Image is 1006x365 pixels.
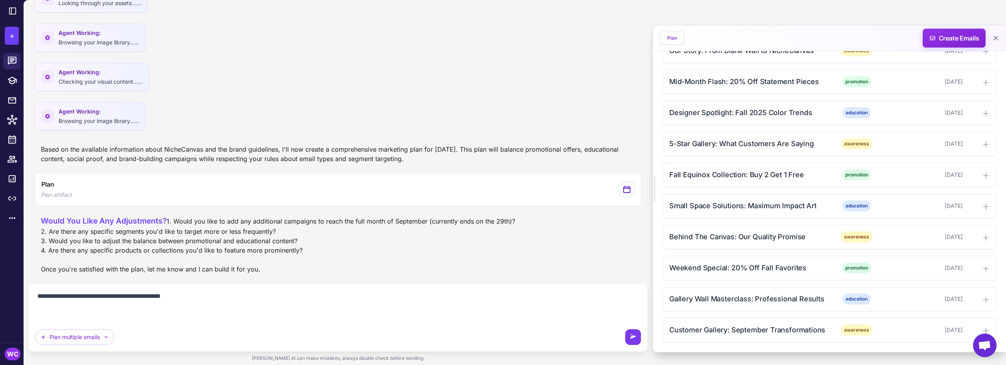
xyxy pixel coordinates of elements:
[885,202,963,210] div: [DATE]
[59,117,139,124] span: Browsing your image library......
[843,107,871,118] span: education
[885,326,963,334] div: [DATE]
[842,169,871,180] span: promotion
[885,108,963,117] div: [DATE]
[59,107,139,116] span: Agent Working:
[841,138,872,149] span: awareness
[669,293,828,304] div: Gallery Wall Masterclass: Professional Results
[669,231,828,242] div: Behind The Canvas: Our Quality Promise
[669,262,828,273] div: Weekend Special: 20% Off Fall Favorites
[669,169,828,180] div: Fall Equinox Collection: Buy 2 Get 1 Free
[5,27,19,45] button: +
[923,29,986,48] button: Create Emails
[59,68,143,77] span: Agent Working:
[885,171,963,179] div: [DATE]
[35,329,114,345] button: Plan multiple emails
[669,325,828,335] div: Customer Gallery: September Transformations
[842,262,871,273] span: promotion
[669,76,828,87] div: Mid-Month Flash: 20% Off Statement Pieces
[41,180,54,189] span: Plan
[669,200,828,211] div: Small Space Solutions: Maximum Impact Art
[41,216,167,226] span: Would You Like Any Adjustments?
[661,32,683,44] button: Plan
[59,39,139,46] span: Browsing your image library......
[41,215,515,274] div: 1. Would you like to add any additional campaigns to reach the full month of September (currently...
[843,293,871,304] span: education
[843,200,871,211] span: education
[920,29,989,48] span: Create Emails
[28,352,648,365] div: [PERSON_NAME] AI can make mistakes, always double check before sending.
[841,325,872,336] span: awareness
[59,29,139,37] span: Agent Working:
[35,141,641,167] div: Based on the available information about NicheCanvas and the brand guidelines, I'll now create a ...
[885,295,963,303] div: [DATE]
[973,334,997,357] a: Open chat
[41,191,72,199] span: Plan artifact
[5,348,20,360] div: WC
[35,173,641,206] button: View generated Plan
[59,78,143,85] span: Checking your visual content......
[885,233,963,241] div: [DATE]
[885,264,963,272] div: [DATE]
[885,139,963,148] div: [DATE]
[669,107,828,118] div: Designer Spotlight: Fall 2025 Color Trends
[669,138,828,149] div: 5-Star Gallery: What Customers Are Saying
[841,231,872,242] span: awareness
[9,30,15,42] span: +
[885,77,963,86] div: [DATE]
[842,76,871,87] span: promotion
